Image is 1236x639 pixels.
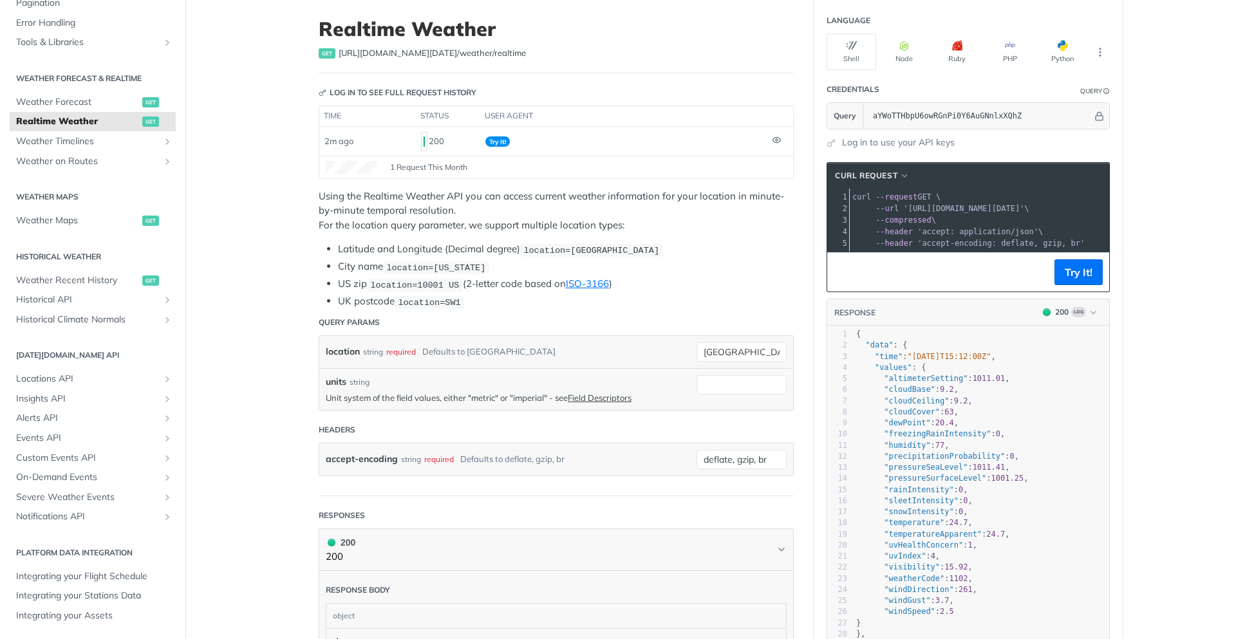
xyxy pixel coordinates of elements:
[856,507,968,516] span: : ,
[421,131,475,153] div: 200
[884,485,953,494] span: "rainIntensity"
[1071,307,1086,317] span: Log
[162,37,173,48] button: Show subpages for Tools & Libraries
[856,374,1010,383] span: : ,
[884,463,968,472] span: "pressureSeaLevel"
[884,452,1005,461] span: "precipitationProbability"
[908,352,991,361] span: "[DATE]T15:12:00Z"
[827,191,849,203] div: 1
[10,14,176,33] a: Error Handling
[1103,88,1110,95] i: Information
[856,518,973,527] span: : ,
[879,33,929,70] button: Node
[884,474,986,483] span: "pressureSurfaceLevel"
[1055,306,1069,318] div: 200
[10,132,176,151] a: Weather TimelinesShow subpages for Weather Timelines
[1043,308,1051,316] span: 200
[162,512,173,522] button: Show subpages for Notifications API
[903,204,1024,213] span: '[URL][DOMAIN_NAME][DATE]'
[884,518,944,527] span: "temperature"
[834,110,856,122] span: Query
[319,17,794,41] h1: Realtime Weather
[827,551,847,562] div: 21
[856,329,861,338] span: {
[935,441,944,450] span: 77
[827,440,847,451] div: 11
[16,96,139,109] span: Weather Forecast
[827,396,847,407] div: 7
[954,396,968,405] span: 9.2
[875,352,903,361] span: "time"
[950,574,968,583] span: 1102
[827,618,847,629] div: 27
[10,586,176,606] a: Integrating your Stations Data
[16,115,139,128] span: Realtime Weather
[319,424,355,436] div: Headers
[935,418,954,427] span: 20.4
[16,570,173,583] span: Integrating your Flight Schedule
[827,517,847,528] div: 18
[842,136,955,149] a: Log in to use your API keys
[328,539,335,546] span: 200
[959,485,963,494] span: 0
[338,242,794,257] li: Latitude and Longitude (Decimal degree)
[523,245,659,255] span: location=[GEOGRAPHIC_DATA]
[884,507,953,516] span: "snowIntensity"
[326,450,398,468] label: accept-encoding
[326,342,360,361] label: location
[986,530,1005,539] span: 24.7
[856,452,1019,461] span: : ,
[827,584,847,595] div: 24
[827,473,847,484] div: 14
[162,492,173,503] button: Show subpages for Severe Weather Events
[827,506,847,517] div: 17
[959,585,973,594] span: 261
[16,609,173,622] span: Integrating your Assets
[162,394,173,404] button: Show subpages for Insights API
[884,496,959,505] span: "sleetIntensity"
[876,204,899,213] span: --url
[566,277,609,290] a: ISO-3166
[968,541,972,550] span: 1
[326,550,355,564] p: 200
[985,33,1035,70] button: PHP
[932,33,982,70] button: Ruby
[973,374,1006,383] span: 1011.01
[10,33,176,52] a: Tools & LibrariesShow subpages for Tools & Libraries
[856,607,954,616] span: :
[884,574,944,583] span: "weatherCode"
[827,203,849,214] div: 2
[827,226,849,237] div: 4
[835,170,897,181] span: cURL Request
[827,462,847,473] div: 13
[973,463,1006,472] span: 1011.41
[10,93,176,112] a: Weather Forecastget
[10,211,176,230] a: Weather Mapsget
[16,412,159,425] span: Alerts API
[865,340,893,349] span: "data"
[162,453,173,463] button: Show subpages for Custom Events API
[996,429,1000,438] span: 0
[386,342,416,361] div: required
[424,136,425,147] span: 200
[827,214,849,226] div: 3
[16,393,159,405] span: Insights API
[319,510,365,521] div: Responses
[827,540,847,551] div: 20
[16,17,173,30] span: Error Handling
[1080,86,1110,96] div: QueryInformation
[162,295,173,305] button: Show subpages for Historical API
[422,342,556,361] div: Defaults to [GEOGRAPHIC_DATA]
[1091,42,1110,62] button: More Languages
[10,191,176,203] h2: Weather Maps
[16,36,159,49] span: Tools & Libraries
[827,351,847,362] div: 3
[319,189,794,233] p: Using the Realtime Weather API you can access current weather information for your location in mi...
[827,329,847,340] div: 1
[856,618,861,627] span: }
[884,607,935,616] span: "windSpeed"
[827,384,847,395] div: 6
[386,263,485,272] span: location=[US_STATE]
[884,407,940,416] span: "cloudCover"
[827,529,847,540] div: 19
